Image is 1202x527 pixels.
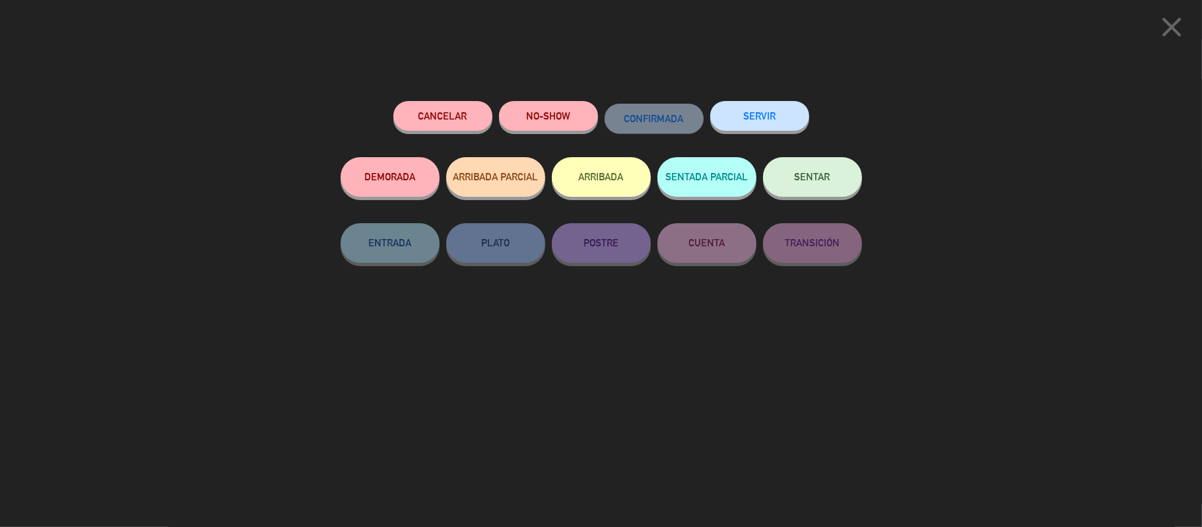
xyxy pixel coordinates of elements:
[453,171,538,182] span: ARRIBADA PARCIAL
[657,223,756,263] button: CUENTA
[657,157,756,197] button: SENTADA PARCIAL
[552,157,651,197] button: ARRIBADA
[710,101,809,131] button: SERVIR
[795,171,830,182] span: SENTAR
[763,223,862,263] button: TRANSICIÓN
[763,157,862,197] button: SENTAR
[552,223,651,263] button: POSTRE
[446,223,545,263] button: PLATO
[1155,11,1188,44] i: close
[341,157,440,197] button: DEMORADA
[1151,10,1192,49] button: close
[605,104,704,133] button: CONFIRMADA
[446,157,545,197] button: ARRIBADA PARCIAL
[624,113,684,124] span: CONFIRMADA
[393,101,492,131] button: Cancelar
[499,101,598,131] button: NO-SHOW
[341,223,440,263] button: ENTRADA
